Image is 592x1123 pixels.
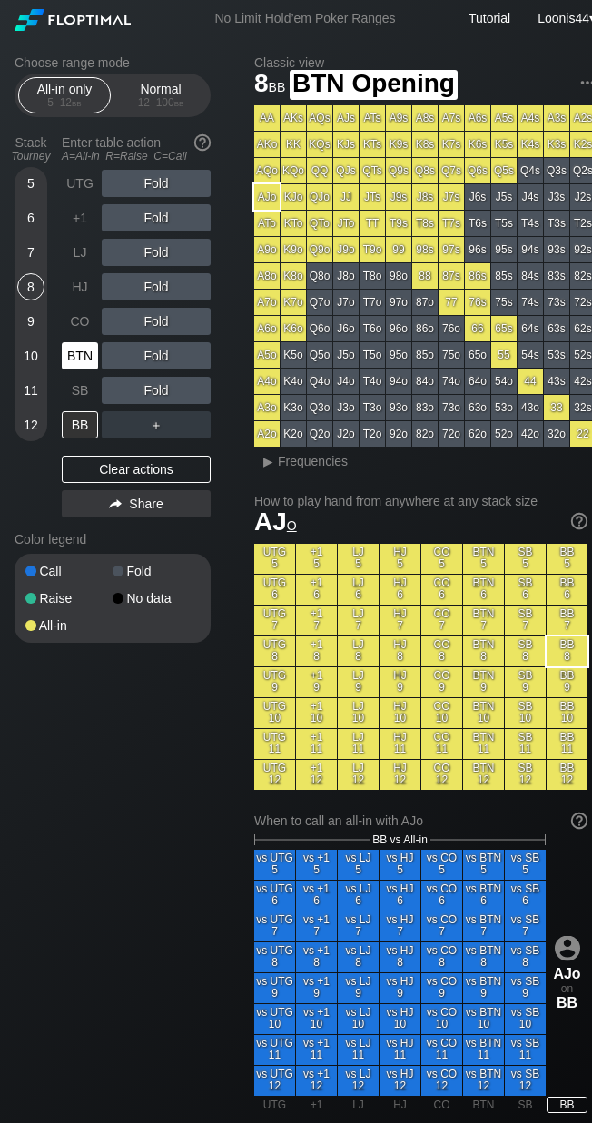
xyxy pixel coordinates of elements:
[360,369,385,394] div: T4o
[439,395,464,420] div: 73o
[465,290,490,315] div: 76s
[547,667,587,697] div: BB 9
[102,377,211,404] div: Fold
[254,290,280,315] div: A7o
[254,575,295,605] div: UTG 6
[569,811,589,831] img: help.32db89a4.svg
[333,105,359,131] div: AJs
[360,184,385,210] div: JTs
[333,421,359,447] div: J2o
[307,395,332,420] div: Q3o
[307,342,332,368] div: Q5o
[544,342,569,368] div: 53s
[465,421,490,447] div: 62o
[333,316,359,341] div: J6o
[62,239,98,266] div: LJ
[254,636,295,666] div: UTG 8
[333,263,359,289] div: J8o
[439,184,464,210] div: J7s
[386,263,411,289] div: 98o
[307,316,332,341] div: Q6o
[333,369,359,394] div: J4o
[491,237,517,262] div: 95s
[254,342,280,368] div: A5o
[254,211,280,236] div: ATo
[360,132,385,157] div: KTs
[26,96,103,109] div: 5 – 12
[338,698,379,728] div: LJ 10
[491,158,517,183] div: Q5s
[23,78,106,113] div: All-in only
[465,211,490,236] div: T6s
[281,158,306,183] div: KQo
[254,184,280,210] div: AJo
[17,239,44,266] div: 7
[439,105,464,131] div: A7s
[254,507,297,536] span: AJ
[360,263,385,289] div: T8o
[307,184,332,210] div: QJo
[412,211,438,236] div: T8s
[518,211,543,236] div: T4s
[463,544,504,574] div: BTN 5
[421,760,462,790] div: CO 12
[544,132,569,157] div: K3s
[281,132,306,157] div: KK
[307,132,332,157] div: KQs
[360,342,385,368] div: T5o
[254,132,280,157] div: AKo
[505,729,546,759] div: SB 11
[281,421,306,447] div: K2o
[439,211,464,236] div: T7s
[386,184,411,210] div: J9s
[296,544,337,574] div: +1 5
[256,450,280,472] div: ▸
[287,514,297,534] span: o
[102,342,211,369] div: Fold
[421,636,462,666] div: CO 8
[505,606,546,635] div: SB 7
[102,411,211,438] div: ＋
[254,494,587,508] h2: How to play hand from anywhere at any stack size
[7,150,54,163] div: Tourney
[386,316,411,341] div: 96o
[412,263,438,289] div: 88
[15,525,211,554] div: Color legend
[547,636,587,666] div: BB 8
[412,290,438,315] div: 87o
[463,760,504,790] div: BTN 12
[380,575,420,605] div: HJ 6
[307,105,332,131] div: AQs
[296,850,337,880] div: vs +1 5
[538,11,589,25] span: Loonis44
[254,544,295,574] div: UTG 5
[421,606,462,635] div: CO 7
[380,544,420,574] div: HJ 5
[412,342,438,368] div: 85o
[25,619,113,632] div: All-in
[518,342,543,368] div: 54s
[439,290,464,315] div: 77
[505,575,546,605] div: SB 6
[421,544,462,574] div: CO 5
[491,263,517,289] div: 85s
[254,263,280,289] div: A8o
[491,342,517,368] div: 55
[505,544,546,574] div: SB 5
[254,158,280,183] div: AQo
[463,575,504,605] div: BTN 6
[505,760,546,790] div: SB 12
[307,369,332,394] div: Q4o
[17,377,44,404] div: 11
[72,96,82,109] span: bb
[421,729,462,759] div: CO 11
[518,290,543,315] div: 74s
[296,729,337,759] div: +1 11
[544,158,569,183] div: Q3s
[102,170,211,197] div: Fold
[439,158,464,183] div: Q7s
[17,342,44,369] div: 10
[254,760,295,790] div: UTG 12
[439,263,464,289] div: 87s
[338,606,379,635] div: LJ 7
